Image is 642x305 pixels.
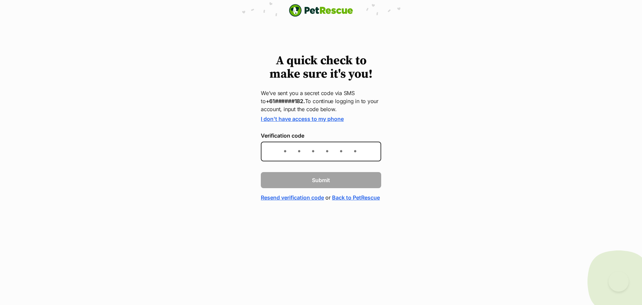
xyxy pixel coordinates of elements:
[289,4,353,17] img: logo-e224e6f780fb5917bec1dbf3a21bbac754714ae5b6737aabdf751b685950b380.svg
[261,116,344,122] a: I don't have access to my phone
[261,89,381,113] p: We’ve sent you a secret code via SMS to To continue logging in to your account, input the code be...
[261,194,324,202] a: Resend verification code
[261,54,381,81] h1: A quick check to make sure it's you!
[266,98,305,104] strong: +61######182.
[332,194,380,202] a: Back to PetRescue
[325,194,331,202] span: or
[289,4,353,17] a: PetRescue
[261,142,381,161] input: Enter the 6-digit verification code sent to your device
[261,172,381,188] button: Submit
[261,133,381,139] label: Verification code
[609,272,629,292] iframe: Help Scout Beacon - Open
[312,176,330,184] span: Submit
